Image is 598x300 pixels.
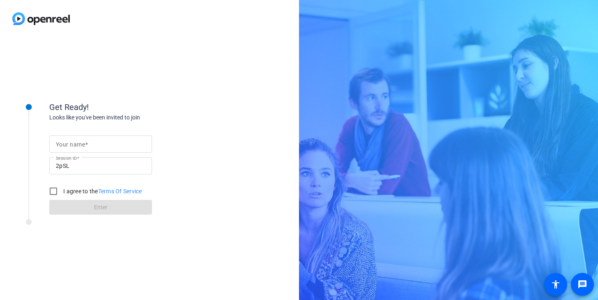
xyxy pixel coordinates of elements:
[62,187,142,195] label: I agree to the
[49,101,214,113] div: Get Ready!
[49,113,214,122] div: Looks like you've been invited to join
[98,188,142,195] a: Terms Of Service
[56,156,77,160] mat-label: Session ID
[577,279,587,289] mat-icon: message
[56,141,85,148] mat-label: Your name
[551,279,561,289] mat-icon: accessibility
